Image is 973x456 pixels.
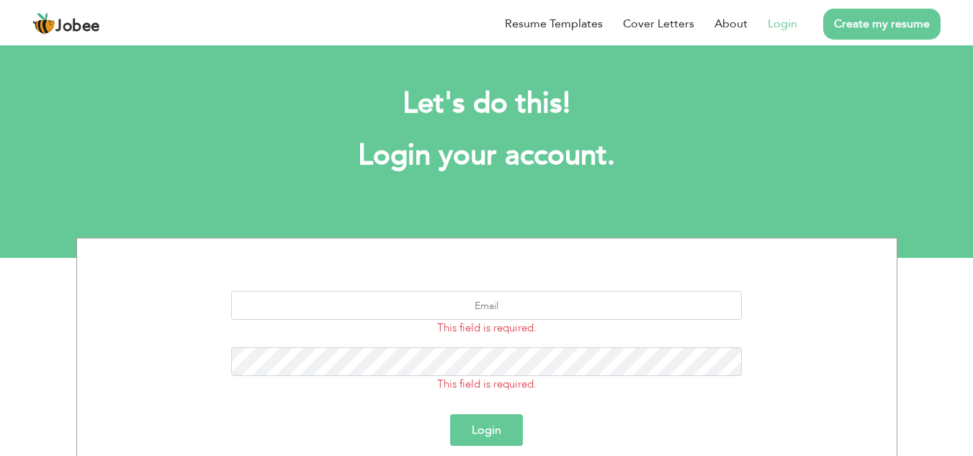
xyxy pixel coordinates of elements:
span: Jobee [55,19,100,35]
a: Cover Letters [623,15,694,32]
h1: Login your account. [98,137,876,174]
a: About [714,15,748,32]
button: Login [450,414,523,446]
input: Email [231,291,742,320]
a: Resume Templates [505,15,603,32]
a: Jobee [32,12,100,35]
h2: Let's do this! [98,85,876,122]
a: Login [768,15,797,32]
span: This field is required. [437,321,537,335]
img: jobee.io [32,12,55,35]
span: This field is required. [437,377,537,391]
a: Create my resume [823,9,941,40]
